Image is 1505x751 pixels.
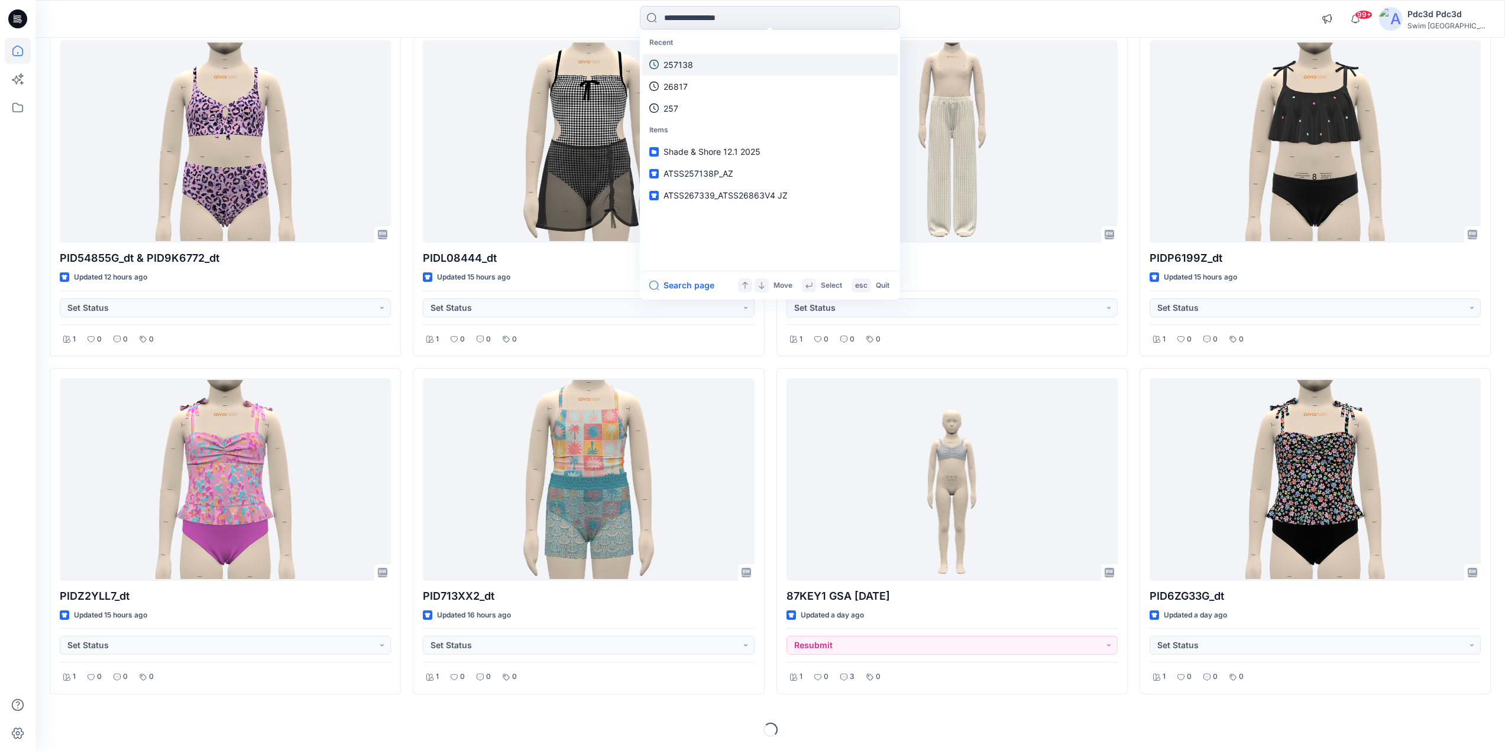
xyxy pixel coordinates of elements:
p: 87KEY1 GSA [DATE] [787,588,1118,604]
p: 0 [1187,333,1192,346]
p: 0 [1187,671,1192,683]
button: Search page [649,278,714,292]
p: 0 [512,333,517,346]
p: Updated a day ago [801,609,864,622]
a: 26817 [642,76,898,97]
p: Updated 15 hours ago [437,271,510,284]
span: ATSS267339_ATSS26863V4 JZ [664,190,788,200]
p: 0 [149,333,154,346]
p: 0 [1239,671,1244,683]
p: 0 [486,671,491,683]
p: Updated 15 hours ago [74,609,147,622]
p: 1 [73,671,76,683]
p: 0 [1239,333,1244,346]
p: 3 [850,671,855,683]
p: 1 [436,333,439,346]
p: Updated 12 hours ago [74,271,147,284]
p: 0 [824,671,828,683]
a: 257138 [642,54,898,76]
p: 1 [1163,671,1166,683]
a: PID54855G_dt & PID9K6772_dt [60,40,391,243]
p: 257 [664,102,678,115]
p: 257138 [664,58,693,71]
p: 0 [824,333,828,346]
a: 257 [642,97,898,119]
a: PIDZ2YLL7_dt [60,378,391,581]
p: PIDL08444_dt [423,250,754,266]
p: Select [821,279,842,292]
p: 1 [73,333,76,346]
p: Move [773,279,792,292]
p: Updated 15 hours ago [1164,271,1237,284]
p: 0 [149,671,154,683]
p: 1 [800,333,802,346]
img: avatar [1379,7,1403,31]
p: esc [855,279,868,292]
p: 0 [850,333,855,346]
p: 0 [1213,333,1218,346]
p: 0 [876,671,881,683]
a: Shade & Shore 12.1 2025 [642,141,898,162]
span: 99+ [1355,10,1373,19]
p: PID2MYG9E_dt [787,250,1118,266]
p: 1 [436,671,439,683]
p: Recent [642,32,898,54]
p: Updated a day ago [1164,609,1227,622]
p: 0 [123,333,128,346]
p: 0 [460,333,465,346]
a: PID2MYG9E_dt [787,40,1118,243]
a: PID713XX2_dt [423,378,754,581]
p: Updated 16 hours ago [437,609,511,622]
p: 0 [876,333,881,346]
div: Swim [GEOGRAPHIC_DATA] [1407,21,1490,30]
p: 0 [97,671,102,683]
a: 87KEY1 GSA 2025.8.7 [787,378,1118,581]
p: PID6ZG33G_dt [1150,588,1481,604]
p: PID54855G_dt & PID9K6772_dt [60,250,391,266]
p: 0 [460,671,465,683]
p: PIDZ2YLL7_dt [60,588,391,604]
div: Pdc3d Pdc3d [1407,7,1490,21]
p: Quit [876,279,889,292]
span: Shade & Shore 12.1 2025 [664,147,760,157]
span: ATSS257138P_AZ [664,168,733,178]
p: 0 [512,671,517,683]
p: 26817 [664,80,688,93]
p: PID713XX2_dt [423,588,754,604]
p: 1 [1163,333,1166,346]
p: 0 [486,333,491,346]
p: 0 [1213,671,1218,683]
p: 1 [800,671,802,683]
a: PID6ZG33G_dt [1150,378,1481,581]
p: 0 [97,333,102,346]
a: ATSS257138P_AZ [642,162,898,184]
a: PIDL08444_dt [423,40,754,243]
p: PIDP6199Z_dt [1150,250,1481,266]
a: ATSS267339_ATSS26863V4 JZ [642,184,898,206]
a: PIDP6199Z_dt [1150,40,1481,243]
p: 0 [123,671,128,683]
p: Items [642,119,898,141]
